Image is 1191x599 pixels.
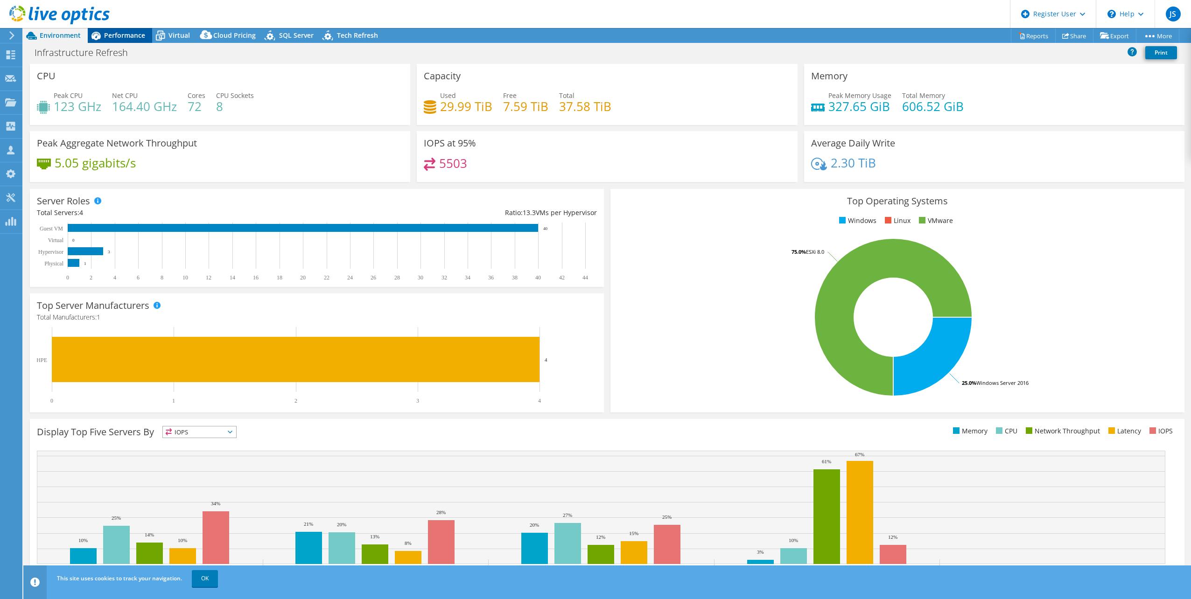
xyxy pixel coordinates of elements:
text: 30 [418,274,423,281]
text: 16 [253,274,259,281]
li: VMware [917,216,953,226]
h3: CPU [37,71,56,81]
text: 6 [137,274,140,281]
text: 4 [113,274,116,281]
a: OK [192,570,218,587]
h4: 2.30 TiB [831,158,876,168]
span: This site uses cookies to track your navigation. [57,574,182,582]
h4: 7.59 TiB [503,101,548,111]
h3: IOPS at 95% [424,138,476,148]
text: 22 [324,274,329,281]
text: 67% [855,452,864,457]
span: Peak Memory Usage [828,91,891,100]
span: SQL Server [279,31,314,40]
text: 1 [84,261,86,266]
text: 61% [822,459,831,464]
text: 10% [78,537,88,543]
text: 3 [108,250,110,254]
text: Virtual [48,237,64,244]
h4: 5503 [439,158,467,168]
text: 4 [538,397,541,404]
span: Tech Refresh [337,31,378,40]
text: 0 [72,238,75,243]
li: Windows [837,216,876,226]
text: 12% [888,534,897,540]
a: Export [1093,28,1136,43]
text: 8 [161,274,163,281]
text: 28 [394,274,400,281]
text: 44 [582,274,588,281]
text: 40 [543,226,548,231]
h3: Top Operating Systems [617,196,1177,206]
h4: 327.65 GiB [828,101,891,111]
text: 14 [230,274,235,281]
text: 24 [347,274,353,281]
span: Total Memory [902,91,945,100]
text: 10 [182,274,188,281]
span: Total [559,91,574,100]
text: Hypervisor [38,249,63,255]
h3: Server Roles [37,196,90,206]
tspan: ESXi 8.0 [806,248,824,255]
text: 34 [465,274,470,281]
text: 10% [789,537,798,543]
tspan: Windows Server 2016 [976,379,1029,386]
text: 2 [90,274,92,281]
text: 20 [300,274,306,281]
text: 12 [206,274,211,281]
span: IOPS [163,426,236,438]
h4: 606.52 GiB [902,101,964,111]
h3: Capacity [424,71,461,81]
text: 28% [436,509,446,515]
text: 4 [545,357,547,362]
span: Peak CPU [54,91,83,100]
a: Print [1145,46,1177,59]
text: 21% [304,521,313,527]
span: Cloud Pricing [213,31,256,40]
span: Cores [188,91,205,100]
span: Performance [104,31,145,40]
h3: Peak Aggregate Network Throughput [37,138,197,148]
text: 42 [559,274,565,281]
span: 1 [97,313,100,321]
text: Guest VM [40,225,63,232]
span: Net CPU [112,91,138,100]
text: 0 [66,274,69,281]
text: Physical [44,260,63,267]
text: 25% [112,515,121,521]
span: Environment [40,31,81,40]
text: 26 [371,274,376,281]
text: 3% [757,549,764,555]
h3: Average Daily Write [811,138,895,148]
a: More [1136,28,1179,43]
span: Virtual [168,31,190,40]
h4: 123 GHz [54,101,101,111]
text: 32 [441,274,447,281]
text: 27% [563,512,572,518]
text: 12% [596,534,605,540]
span: Used [440,91,456,100]
text: 25% [662,514,672,520]
svg: \n [1107,10,1116,18]
text: HPE [36,357,47,363]
h4: 5.05 gigabits/s [55,158,136,168]
text: 13% [370,534,379,539]
tspan: 25.0% [962,379,976,386]
text: 18 [277,274,282,281]
h1: Infrastructure Refresh [30,48,142,58]
div: Ratio: VMs per Hypervisor [317,208,597,218]
li: Network Throughput [1023,426,1100,436]
text: 40 [535,274,541,281]
text: 3 [416,397,419,404]
a: Share [1055,28,1093,43]
h4: 8 [216,101,254,111]
a: Reports [1011,28,1056,43]
span: Free [503,91,517,100]
span: 4 [79,208,83,217]
text: 0 [50,397,53,404]
text: 14% [145,532,154,537]
h4: Total Manufacturers: [37,312,597,322]
text: 38 [512,274,518,281]
span: CPU Sockets [216,91,254,100]
h4: 164.40 GHz [112,101,177,111]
